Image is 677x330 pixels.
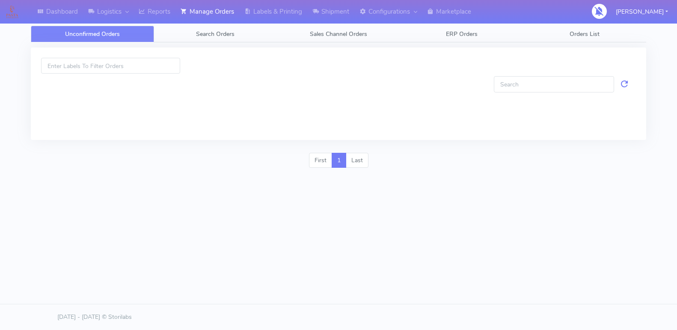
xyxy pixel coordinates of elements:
span: ERP Orders [446,30,478,38]
span: Unconfirmed Orders [65,30,120,38]
a: 1 [332,153,346,168]
span: Orders List [570,30,600,38]
button: [PERSON_NAME] [609,3,674,21]
input: Search [494,76,615,92]
span: Sales Channel Orders [310,30,367,38]
span: Search Orders [196,30,235,38]
ul: Tabs [31,26,646,42]
input: Enter Labels To Filter Orders [41,58,180,74]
